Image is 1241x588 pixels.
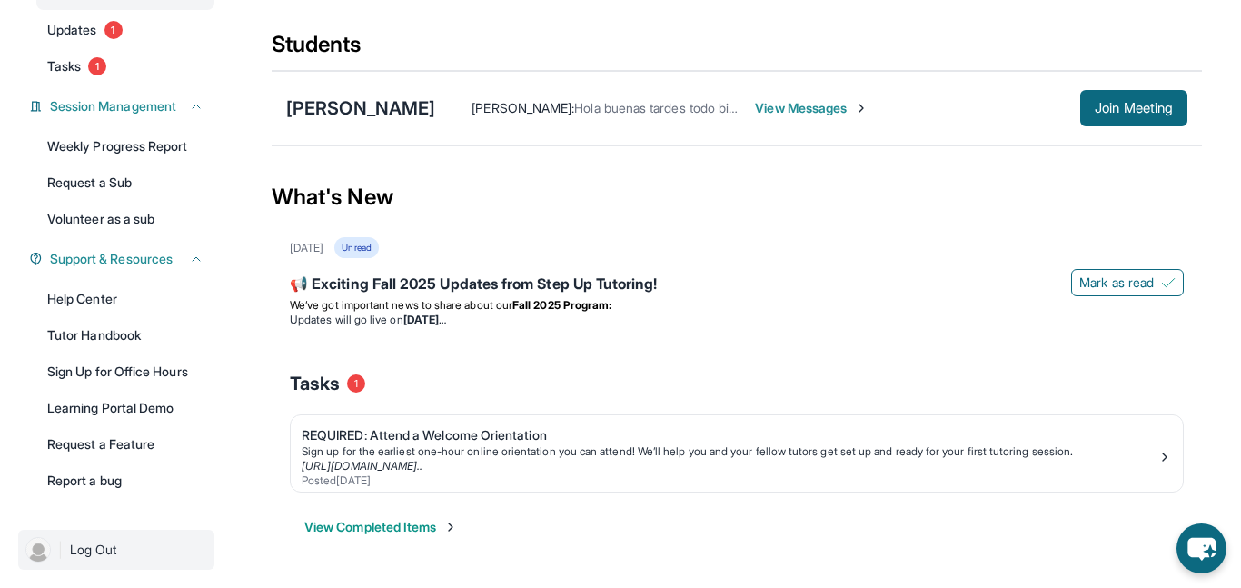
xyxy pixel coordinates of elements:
[286,95,435,121] div: [PERSON_NAME]
[403,313,446,326] strong: [DATE]
[1080,90,1187,126] button: Join Meeting
[88,57,106,75] span: 1
[36,428,214,461] a: Request a Feature
[104,21,123,39] span: 1
[1161,275,1176,290] img: Mark as read
[43,250,204,268] button: Support & Resources
[290,313,1184,327] li: Updates will go live on
[36,464,214,497] a: Report a bug
[1095,103,1173,114] span: Join Meeting
[36,130,214,163] a: Weekly Progress Report
[304,518,458,536] button: View Completed Items
[272,30,1202,70] div: Students
[290,273,1184,298] div: 📢 Exciting Fall 2025 Updates from Step Up Tutoring!
[47,57,81,75] span: Tasks
[574,100,756,115] span: Hola buenas tardes todo bien??
[1079,274,1154,292] span: Mark as read
[302,459,422,473] a: [URL][DOMAIN_NAME]..
[290,298,512,312] span: We’ve got important news to share about our
[36,319,214,352] a: Tutor Handbook
[18,530,214,570] a: |Log Out
[272,157,1202,237] div: What's New
[50,97,176,115] span: Session Management
[472,100,574,115] span: [PERSON_NAME] :
[1176,523,1226,573] button: chat-button
[302,426,1157,444] div: REQUIRED: Attend a Welcome Orientation
[25,537,51,563] img: user-img
[755,99,869,117] span: View Messages
[512,298,611,312] strong: Fall 2025 Program:
[302,473,1157,488] div: Posted [DATE]
[290,371,340,396] span: Tasks
[36,355,214,388] a: Sign Up for Office Hours
[50,250,173,268] span: Support & Resources
[1071,269,1184,296] button: Mark as read
[36,166,214,199] a: Request a Sub
[70,541,117,559] span: Log Out
[36,392,214,424] a: Learning Portal Demo
[36,203,214,235] a: Volunteer as a sub
[302,444,1157,459] div: Sign up for the earliest one-hour online orientation you can attend! We’ll help you and your fell...
[291,415,1183,492] a: REQUIRED: Attend a Welcome OrientationSign up for the earliest one-hour online orientation you ca...
[47,21,97,39] span: Updates
[36,14,214,46] a: Updates1
[290,241,323,255] div: [DATE]
[58,539,63,561] span: |
[334,237,378,258] div: Unread
[347,374,365,393] span: 1
[36,283,214,315] a: Help Center
[43,97,204,115] button: Session Management
[854,101,869,115] img: Chevron-Right
[36,50,214,83] a: Tasks1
